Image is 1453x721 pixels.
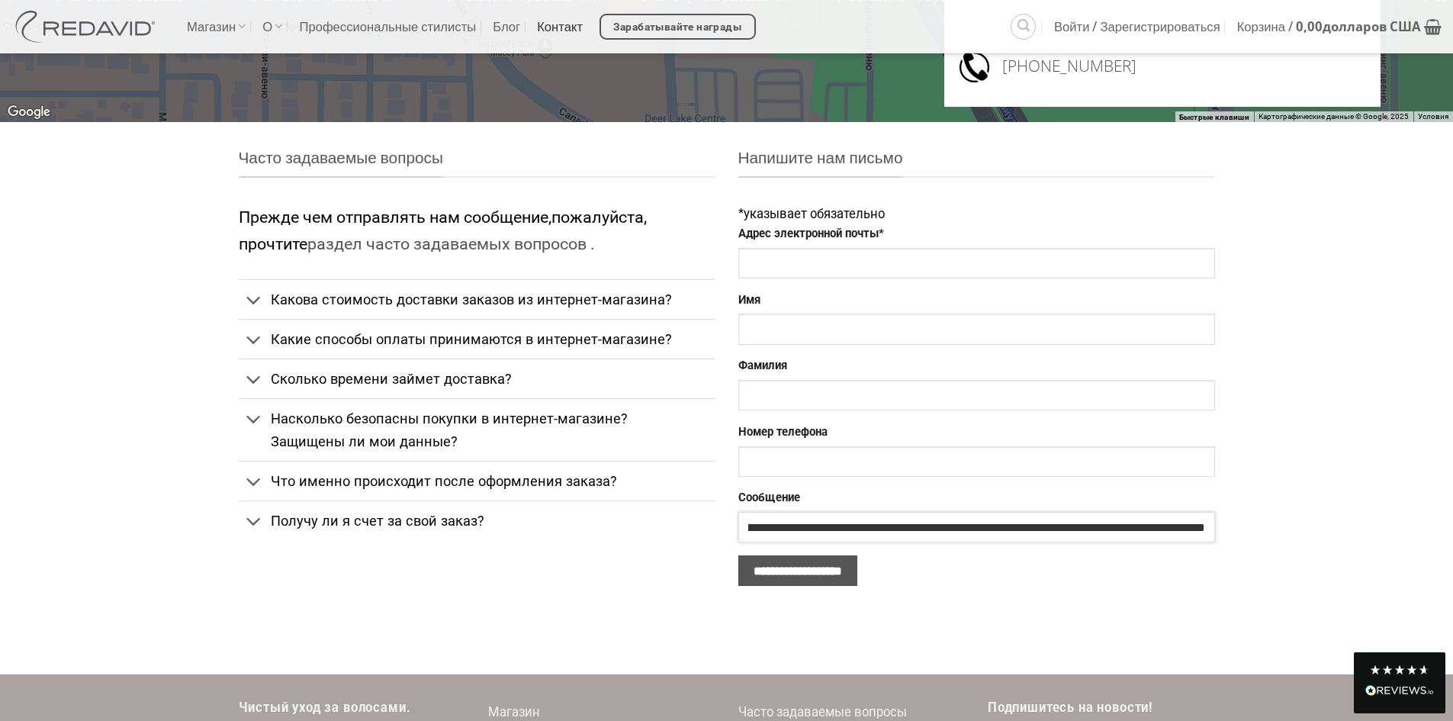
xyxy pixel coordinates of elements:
[1369,664,1430,676] div: 4,8 звезды
[493,18,520,35] font: Блог
[239,501,715,540] a: Переключать Получу ли я счет за свой заказ?
[299,18,476,35] font: Профессиональные стилисты
[239,284,270,317] button: Переключать
[738,146,903,168] font: Напишите нам письмо
[239,146,443,168] font: Часто задаваемые вопросы
[239,404,270,437] button: Переключать
[271,513,484,529] font: Получу ли я счет за свой заказ?
[738,227,879,240] font: Адрес электронной почты
[11,11,164,43] img: Продукция для салонов REDAVID | США
[239,363,270,397] button: Переключать
[239,279,715,319] a: Переключать Какова стоимость доставки заказов из интернет-магазина?
[537,18,583,35] font: Контакт
[239,208,551,227] font: Прежде чем отправлять нам сообщение,
[307,234,595,253] a: раздел часто задаваемых вопросов .
[271,331,672,347] font: Какие способы оплаты принимаются в интернет-магазине?
[1179,111,1250,123] button: Быстрые клавиши
[187,18,236,35] font: Магазин
[271,410,628,449] font: Насколько безопасны покупки в интернет-магазине? Защищены ли мои данные?
[1418,112,1448,121] a: Условия (ссылка откроется в новой вкладке)
[271,291,672,307] font: Какова стоимость доставки заказов из интернет-магазина?
[239,465,270,499] button: Переключать
[1054,18,1220,35] font: Войти / Зарегистрироваться
[600,14,756,40] a: Зарабатывайте награды
[239,461,715,501] a: Переключать Что именно происходит после оформления заказа?
[738,293,760,307] font: Имя
[271,473,617,489] font: Что именно происходит после оформления заказа?
[738,359,787,372] font: Фамилия
[1296,18,1323,35] font: 0,00
[1354,652,1445,713] div: Прочитать все отзывы
[271,371,512,387] font: Сколько времени займет доставка?
[1237,18,1293,35] font: Корзина /
[738,705,907,719] font: Часто задаваемые вопросы
[744,207,885,221] font: указывает обязательно
[1179,113,1250,121] font: Быстрые клавиши
[1002,55,1136,76] font: [PHONE_NUMBER]
[262,18,272,35] font: О
[239,398,715,460] a: Переключать Насколько безопасны покупки в интернет-магазине? Защищены ли мои данные?
[738,425,828,439] font: Номер телефона
[1418,112,1448,121] font: Условия
[239,319,715,359] a: Переключать Какие способы оплаты принимаются в интернет-магазине?
[1011,14,1036,39] a: Поиск
[1365,685,1434,696] img: REVIEWS.io
[988,700,1153,715] font: Подпишитесь на новости!
[4,102,54,122] img: Google
[239,359,715,398] a: Переключать Сколько времени займет доставка?
[1323,18,1420,35] font: долларов США
[613,21,741,33] font: Зарабатывайте награды
[239,323,270,357] button: Переключать
[239,505,270,539] button: Переключать
[488,705,540,719] font: Магазин
[1365,682,1434,702] div: Прочитать все отзывы
[738,491,800,504] font: Сообщение
[4,102,54,122] a: Открыть эту область в Google Картах (в новом окне)
[1259,112,1409,121] font: Картографические данные © Google, 2025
